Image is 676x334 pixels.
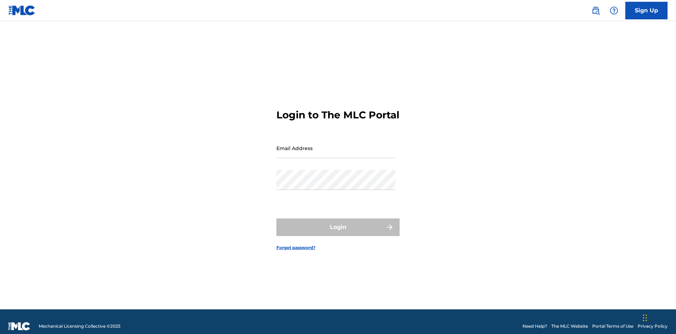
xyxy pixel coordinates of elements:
img: MLC Logo [8,5,36,16]
div: Drag [643,307,647,328]
a: The MLC Website [551,323,588,329]
a: Sign Up [625,2,668,19]
img: search [591,6,600,15]
span: Mechanical Licensing Collective © 2025 [39,323,120,329]
a: Privacy Policy [638,323,668,329]
a: Need Help? [522,323,547,329]
img: help [610,6,618,15]
iframe: Chat Widget [641,300,676,334]
a: Public Search [589,4,603,18]
div: Help [607,4,621,18]
a: Forgot password? [276,245,315,251]
h3: Login to The MLC Portal [276,109,399,121]
a: Portal Terms of Use [592,323,633,329]
img: logo [8,322,30,330]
